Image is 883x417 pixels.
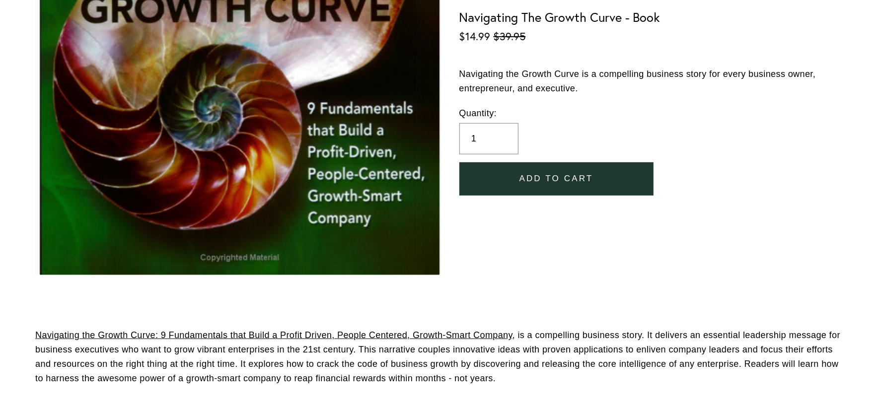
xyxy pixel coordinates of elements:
h1: Navigating The Growth Curve - Book [459,10,848,25]
button: Add To Cart [459,162,654,196]
span: Add To Cart [519,174,593,184]
span: $39.95 [494,30,526,43]
span: Navigating the Growth Curve: 9 Fundamentals that Build a Profit Driven, People Centered, Growth-S... [35,330,513,340]
p: , is a compelling business story. It delivers an essential leadership message for business execut... [35,328,848,385]
label: Quantity: [459,106,848,121]
span: $14.99 [459,30,491,43]
input: Quantity [459,124,519,155]
iframe: Payment method messaging [457,47,850,61]
p: Navigating the Growth Curve is a compelling business story for every business owner, entrepreneur... [459,67,848,96]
